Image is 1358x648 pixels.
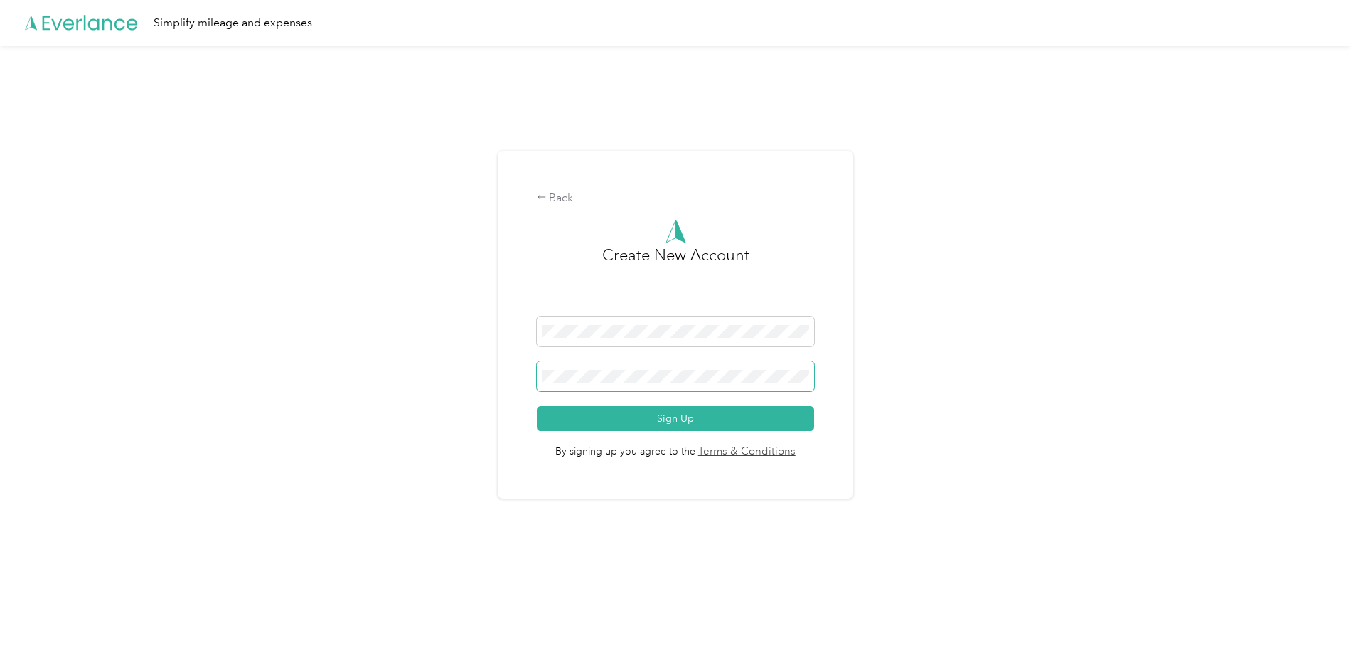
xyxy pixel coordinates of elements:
div: Simplify mileage and expenses [154,14,312,32]
h3: Create New Account [602,243,749,317]
button: Sign Up [537,406,815,431]
div: Back [537,190,815,207]
span: By signing up you agree to the [537,431,815,460]
a: Terms & Conditions [695,444,796,460]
